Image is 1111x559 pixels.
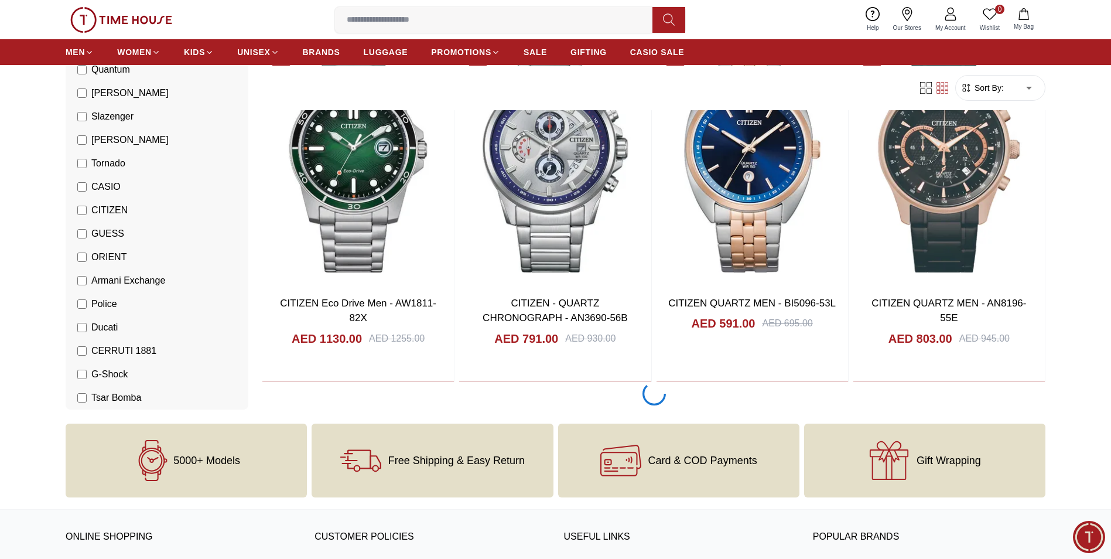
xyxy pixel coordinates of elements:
[692,315,756,332] h4: AED 591.00
[77,206,87,215] input: CITIZEN
[369,332,425,346] div: AED 1255.00
[91,133,169,147] span: [PERSON_NAME]
[117,46,152,58] span: WOMEN
[91,391,141,405] span: Tsar Bomba
[871,298,1026,324] a: CITIZEN QUARTZ MEN - AN8196-55E
[91,321,118,335] span: Ducati
[917,455,981,466] span: Gift Wrapping
[303,46,340,58] span: BRANDS
[280,298,436,324] a: CITIZEN Eco Drive Men - AW1811-82X
[565,332,616,346] div: AED 930.00
[77,323,87,332] input: Ducati
[483,298,628,324] a: CITIZEN - QUARTZ CHRONOGRAPH - AN3690-56B
[975,23,1004,32] span: Wishlist
[524,46,547,58] span: SALE
[995,5,1004,14] span: 0
[292,330,362,347] h4: AED 1130.00
[178,276,205,287] span: Just now
[364,46,408,58] span: LUGGAGE
[570,42,607,63] a: GIFTING
[15,265,220,312] div: Chat with us now
[1009,22,1038,31] span: My Bag
[184,42,214,63] a: KIDS
[431,42,500,63] a: PROMOTIONS
[66,529,298,546] h3: ONLINE SHOPPING
[66,46,85,58] span: MEN
[70,7,172,33] img: ...
[117,42,160,63] a: WOMEN
[657,36,848,287] img: CITIZEN QUARTZ MEN - BI5096-53L
[61,291,177,301] span: Please share details about your preferred watch (model name, pricing preferences, movement etc.) ...
[860,5,886,35] a: Help
[146,373,200,383] span: Conversation
[364,42,408,63] a: LUGGAGE
[564,529,796,546] h3: USEFUL LINKS
[91,344,156,358] span: CERRUTI 1881
[91,156,125,171] span: Tornado
[23,270,211,308] div: Zoe
[77,65,87,74] input: Quantum
[494,330,558,347] h4: AED 791.00
[459,36,651,287] img: CITIZEN - QUARTZ CHRONOGRAPH - AN3690-56B
[388,455,525,466] span: Free Shipping & Easy Return
[77,393,87,403] input: Tsar Bomba
[91,203,128,217] span: CITIZEN
[116,347,230,387] div: Conversation
[668,298,836,309] a: CITIZEN QUARTZ MEN - BI5096-53L
[61,276,160,291] div: [PERSON_NAME]
[931,23,970,32] span: My Account
[630,42,685,63] a: CASIO SALE
[91,86,169,100] span: [PERSON_NAME]
[91,110,134,124] span: Slazenger
[960,82,1004,94] button: Sort By:
[77,112,87,121] input: Slazenger
[47,373,71,383] span: Home
[853,36,1045,287] img: CITIZEN QUARTZ MEN - AN8196-55E
[888,330,952,347] h4: AED 803.00
[77,159,87,168] input: Tornado
[77,253,87,262] input: ORIENT
[91,180,121,194] span: CASIO
[30,278,52,300] img: Profile picture of Zoe
[886,5,928,35] a: Our Stores
[77,299,87,309] input: Police
[91,250,127,264] span: ORIENT
[173,455,240,466] span: 5000+ Models
[91,297,117,311] span: Police
[91,63,130,77] span: Quantum
[4,347,114,387] div: Home
[315,529,547,546] h3: CUSTOMER POLICIES
[15,226,220,251] div: Find your dream watch—experts ready to assist!
[524,42,547,63] a: SALE
[184,46,205,58] span: KIDS
[813,529,1045,546] h3: Popular Brands
[77,346,87,356] input: CERRUTI 1881
[959,332,1010,346] div: AED 945.00
[77,229,87,238] input: GUESS
[77,182,87,192] input: CASIO
[16,15,39,39] img: Company logo
[972,82,1004,94] span: Sort By:
[66,42,94,63] a: MEN
[648,455,757,466] span: Card & COD Payments
[262,36,454,287] img: CITIZEN Eco Drive Men - AW1811-82X
[77,370,87,379] input: G-Shock
[570,46,607,58] span: GIFTING
[303,42,340,63] a: BRANDS
[762,316,812,330] div: AED 695.00
[91,227,124,241] span: GUESS
[237,46,270,58] span: UNISEX
[630,46,685,58] span: CASIO SALE
[1007,6,1041,33] button: My Bag
[431,46,491,58] span: PROMOTIONS
[91,274,165,288] span: Armani Exchange
[237,42,279,63] a: UNISEX
[91,367,128,381] span: G-Shock
[15,176,220,220] div: Timehousecompany
[973,5,1007,35] a: 0Wishlist
[77,135,87,145] input: [PERSON_NAME]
